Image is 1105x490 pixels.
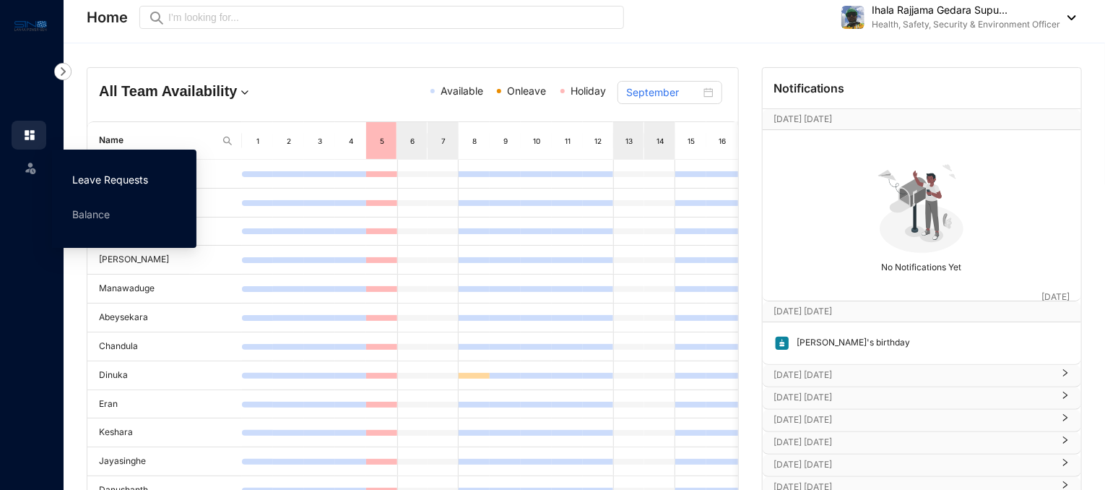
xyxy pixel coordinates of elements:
div: 16 [716,134,729,148]
p: [DATE] [DATE] [774,112,1041,126]
td: Dinuka [87,361,242,390]
span: Onleave [507,85,546,97]
div: 11 [562,134,574,148]
p: Ihala Rajjama Gedara Supu... [872,3,1060,17]
img: dropdown-black.8e83cc76930a90b1a4fdb6d089b7bf3a.svg [1060,15,1076,20]
p: Notifications [774,79,845,97]
p: [DATE] [DATE] [774,435,1052,450]
td: Chandula [87,332,242,361]
input: Select month [626,85,700,100]
div: [DATE] [DATE] [763,365,1081,387]
div: 13 [623,134,635,148]
img: dropdown.780994ddfa97fca24b89f58b1de131fa.svg [238,85,252,100]
p: Health, Safety, Security & Environment Officer [872,17,1060,32]
input: I’m looking for... [168,9,615,25]
td: Jayasinghe [87,447,242,476]
h4: All Team Availability [99,81,308,101]
p: [DATE] [DATE] [774,304,1041,319]
div: [DATE] [DATE][DATE] [763,301,1081,322]
div: [DATE] [DATE] [763,432,1081,454]
div: [DATE] [DATE] [763,387,1081,409]
span: right [1061,374,1070,377]
span: right [1061,464,1070,467]
div: 5 [376,134,388,148]
span: Holiday [571,85,606,97]
span: right [1061,442,1070,444]
span: Name [99,134,216,147]
td: Eran [87,390,242,419]
div: [DATE] [DATE] [763,455,1081,476]
div: 12 [592,134,604,148]
img: home.c6720e0a13eba0172344.svg [23,129,36,142]
li: Home [12,121,46,150]
img: leave-unselected.2934df6273408c3f84d9.svg [23,160,38,175]
img: nav-icon-right.af6afadce00d159da59955279c43614e.svg [54,63,71,80]
div: [DATE] [DATE] [763,410,1081,431]
td: Manawaduge [87,275,242,304]
img: birthday.63217d55a54455b51415ef6ca9a78895.svg [774,335,790,351]
p: [DATE] [DATE] [774,413,1052,427]
td: Abeysekara [87,304,242,332]
img: file-1740898491306_528f5514-e393-46a8-abe0-f02cd7a6b571 [841,6,864,29]
span: right [1061,397,1070,400]
div: 8 [469,134,481,148]
div: 10 [531,134,543,148]
span: right [1061,419,1070,422]
img: no-notification-yet.99f61bb71409b19b567a5111f7a484a1.svg [872,156,971,256]
a: Leave Requests [72,173,148,186]
div: 6 [407,134,418,148]
span: right [1061,486,1070,489]
p: [DATE] [DATE] [774,457,1052,472]
a: Balance [72,208,110,220]
p: [DATE] [DATE] [774,368,1052,382]
div: 3 [314,134,326,148]
div: 9 [500,134,512,148]
p: Home [87,7,128,27]
p: [DATE] [DATE] [774,390,1052,405]
span: Available [441,85,483,97]
div: 7 [438,134,450,148]
p: [PERSON_NAME]'s birthday [790,335,911,351]
div: 1 [252,134,264,148]
div: 14 [654,134,667,148]
img: search.8ce656024d3affaeffe32e5b30621cb7.svg [222,135,233,147]
img: logo [14,17,47,34]
div: 2 [283,134,295,148]
div: [DATE] [DATE][DATE] [763,109,1081,129]
p: [DATE] [1041,290,1070,304]
td: Keshara [87,418,242,447]
p: No Notifications Yet [767,256,1077,275]
div: 4 [345,134,357,148]
div: 15 [685,134,698,148]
